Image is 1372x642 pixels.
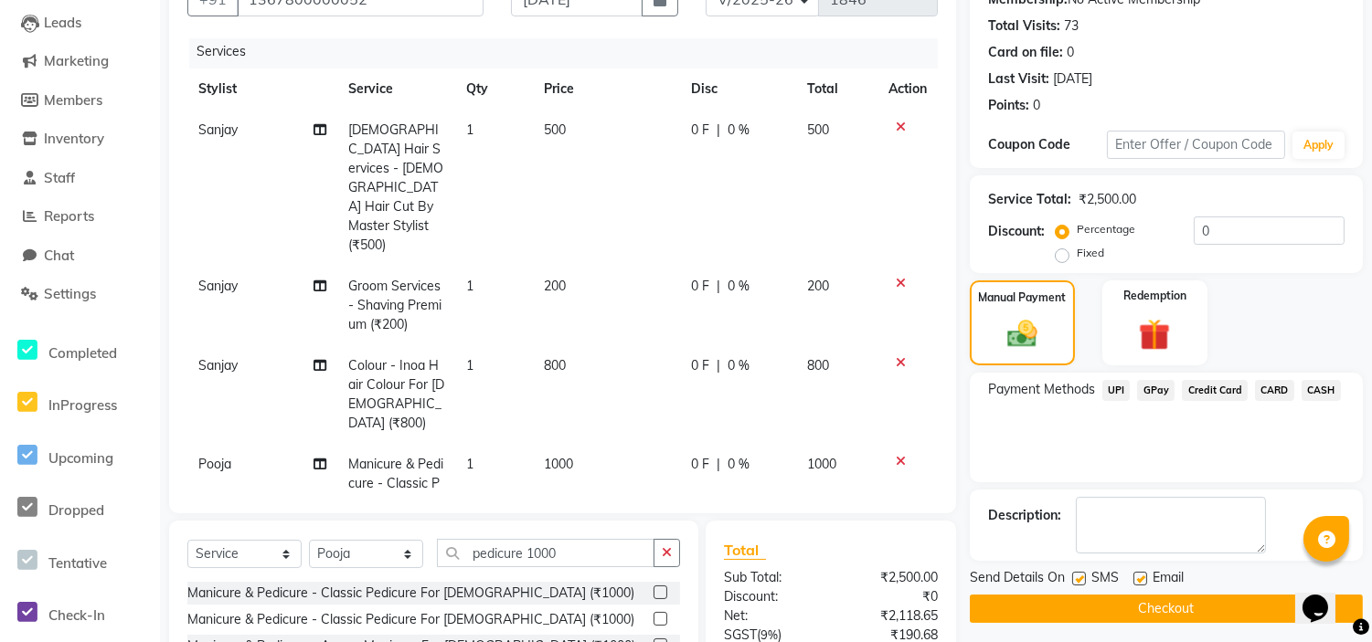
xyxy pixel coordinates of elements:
[187,610,634,629] div: Manicure & Pedicure - Classic Pedicure For [DEMOGRAPHIC_DATA] (₹1000)
[729,356,750,375] span: 0 %
[48,396,117,414] span: InProgress
[1077,245,1104,261] label: Fixed
[1137,380,1175,401] span: GPay
[48,554,107,572] span: Tentative
[760,627,778,642] span: 9%
[978,289,1066,306] label: Manual Payment
[1053,69,1092,89] div: [DATE]
[5,284,155,305] a: Settings
[988,96,1029,115] div: Points:
[1302,380,1341,401] span: CASH
[534,68,681,110] th: Price
[807,357,829,374] span: 800
[44,169,75,186] span: Staff
[44,247,74,264] span: Chat
[1292,132,1345,159] button: Apply
[5,206,155,227] a: Reports
[5,129,155,150] a: Inventory
[1067,43,1074,62] div: 0
[5,168,155,189] a: Staff
[796,68,877,110] th: Total
[198,456,231,472] span: Pooja
[187,68,337,110] th: Stylist
[692,277,710,296] span: 0 F
[988,69,1049,89] div: Last Visit:
[1182,380,1248,401] span: Credit Card
[198,357,238,374] span: Sanjay
[48,449,113,467] span: Upcoming
[44,91,102,109] span: Members
[1255,380,1294,401] span: CARD
[1033,96,1040,115] div: 0
[44,52,109,69] span: Marketing
[807,121,829,138] span: 500
[831,568,952,587] div: ₹2,500.00
[44,14,81,31] span: Leads
[988,135,1107,154] div: Coupon Code
[466,278,473,294] span: 1
[710,606,831,626] div: Net:
[44,207,94,225] span: Reports
[807,278,829,294] span: 200
[998,317,1047,352] img: _cash.svg
[348,456,443,549] span: Manicure & Pedicure - Classic Pedicure For [DEMOGRAPHIC_DATA] (₹1000)
[48,606,105,624] span: Check-In
[455,68,534,110] th: Qty
[1077,221,1135,237] label: Percentage
[1102,380,1131,401] span: UPI
[692,356,710,375] span: 0 F
[545,121,567,138] span: 500
[718,277,721,296] span: |
[1064,16,1079,36] div: 73
[692,121,710,140] span: 0 F
[988,16,1060,36] div: Total Visits:
[1295,569,1354,624] iframe: chat widget
[48,501,104,519] span: Dropped
[187,584,634,603] div: Manicure & Pedicure - Classic Pedicure For [DEMOGRAPHIC_DATA] (₹1000)
[5,51,155,72] a: Marketing
[48,344,117,362] span: Completed
[718,121,721,140] span: |
[988,380,1095,399] span: Payment Methods
[831,606,952,626] div: ₹2,118.65
[5,13,155,34] a: Leads
[466,121,473,138] span: 1
[466,456,473,472] span: 1
[718,356,721,375] span: |
[348,121,443,253] span: [DEMOGRAPHIC_DATA] Hair Services - [DEMOGRAPHIC_DATA] Hair Cut By Master Stylist (₹500)
[545,278,567,294] span: 200
[1123,288,1186,304] label: Redemption
[988,43,1063,62] div: Card on file:
[988,190,1071,209] div: Service Total:
[189,35,952,68] div: Services
[718,455,721,474] span: |
[545,456,574,472] span: 1000
[1153,568,1184,591] span: Email
[545,357,567,374] span: 800
[988,506,1061,525] div: Description:
[5,90,155,111] a: Members
[337,68,455,110] th: Service
[348,278,441,332] span: Groom Services - Shaving Premium (₹200)
[1079,190,1136,209] div: ₹2,500.00
[710,568,831,587] div: Sub Total:
[807,456,836,472] span: 1000
[729,121,750,140] span: 0 %
[198,121,238,138] span: Sanjay
[1091,568,1119,591] span: SMS
[988,222,1045,241] div: Discount:
[729,277,750,296] span: 0 %
[44,130,104,147] span: Inventory
[466,357,473,374] span: 1
[198,278,238,294] span: Sanjay
[5,246,155,267] a: Chat
[692,455,710,474] span: 0 F
[729,455,750,474] span: 0 %
[877,68,938,110] th: Action
[44,285,96,302] span: Settings
[681,68,797,110] th: Disc
[724,541,766,560] span: Total
[1107,131,1285,159] input: Enter Offer / Coupon Code
[1129,315,1180,354] img: _gift.svg
[710,587,831,606] div: Discount:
